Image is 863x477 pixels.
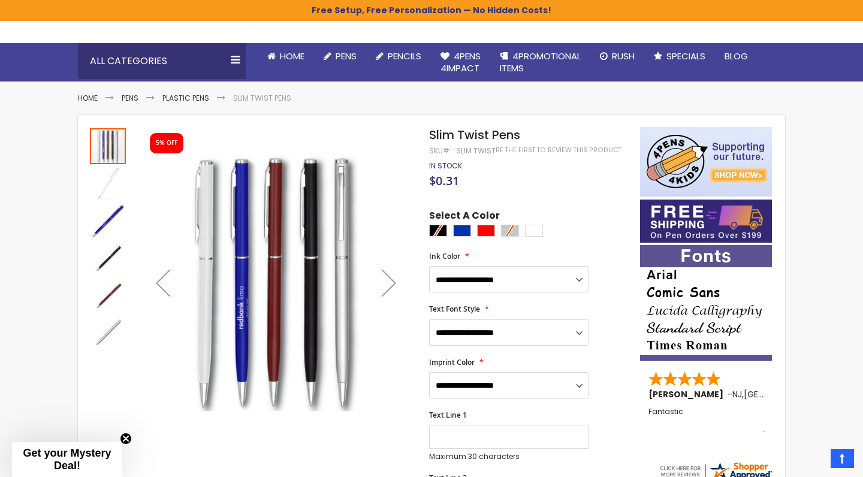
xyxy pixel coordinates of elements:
span: Imprint Color [429,357,475,367]
a: Pens [314,43,366,70]
div: Red [477,225,495,237]
a: 4PROMOTIONALITEMS [490,43,590,82]
span: NJ [732,388,742,400]
span: Home [280,50,304,62]
span: [PERSON_NAME] [648,388,728,400]
div: All Categories [78,43,246,79]
span: Rush [612,50,635,62]
div: Blue [453,225,471,237]
img: Slim Twist Pens [90,240,126,276]
span: Text Line 1 [429,410,467,420]
span: Pencils [388,50,421,62]
span: Pens [336,50,357,62]
span: - , [728,388,832,400]
div: Fantastic [648,407,765,433]
a: Home [78,93,98,103]
div: Slim Twist [456,146,496,156]
img: 4pens 4 kids [640,127,772,197]
div: Slim Twist Pens [90,238,127,276]
span: Get your Mystery Deal! [23,447,111,472]
div: Get your Mystery Deal!Close teaser [12,442,122,477]
a: 4Pens4impact [431,43,490,82]
div: Slim Twist Pens [90,164,127,201]
div: 5% OFF [156,139,177,147]
button: Close teaser [120,433,132,445]
span: Slim Twist Pens [429,126,520,143]
img: Slim Twist Pens [139,144,413,418]
img: font-personalization-examples [640,245,772,361]
p: Maximum 30 characters [429,452,589,461]
span: Text Font Style [429,304,480,314]
div: Slim Twist Pens [90,276,127,313]
img: Free shipping on orders over $199 [640,200,772,243]
span: $0.31 [429,173,459,189]
img: Slim Twist Pens [90,203,126,238]
a: Pens [122,93,138,103]
img: Slim Twist Pens [90,314,126,350]
span: Select A Color [429,209,500,225]
span: [GEOGRAPHIC_DATA] [744,388,832,400]
img: Slim Twist Pens [90,165,126,201]
a: Be the first to review this product [496,146,621,155]
span: 4PROMOTIONAL ITEMS [500,50,581,74]
a: Rush [590,43,644,70]
div: Slim Twist Pens [90,127,127,164]
div: Previous [139,127,187,438]
span: 4Pens 4impact [440,50,481,74]
span: Blog [725,50,748,62]
div: White [525,225,543,237]
img: Slim Twist Pens [90,277,126,313]
a: Plastic Pens [162,93,209,103]
a: Top [831,449,854,468]
a: Specials [644,43,715,70]
span: Specials [666,50,705,62]
span: Ink Color [429,251,460,261]
a: Pencils [366,43,431,70]
li: Slim Twist Pens [233,93,291,103]
span: In stock [429,161,462,171]
a: Home [258,43,314,70]
div: Slim Twist Pens [90,201,127,238]
strong: SKU [429,146,451,156]
div: Next [365,127,413,438]
div: Availability [429,161,462,171]
a: Blog [715,43,758,70]
div: Slim Twist Pens [90,313,126,350]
